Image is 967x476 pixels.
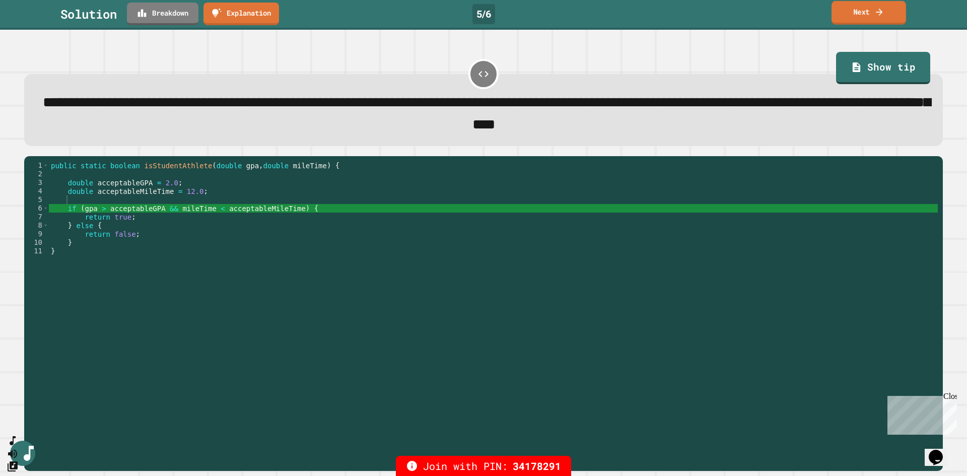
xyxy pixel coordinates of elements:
button: Mute music [7,447,19,460]
iframe: chat widget [883,392,957,435]
div: Join with PIN: [396,456,571,476]
a: Show tip [836,52,930,84]
div: 6 [24,204,49,213]
iframe: chat widget [925,436,957,466]
span: 34178291 [513,458,561,473]
div: 7 [24,213,49,221]
div: 8 [24,221,49,230]
span: Toggle code folding, rows 8 through 10 [43,221,48,230]
a: Explanation [203,3,279,25]
button: SpeedDial basic example [7,435,19,447]
div: 11 [24,247,49,255]
button: Change Music [7,460,19,472]
span: Toggle code folding, rows 6 through 7 [43,204,48,213]
div: 10 [24,238,49,247]
div: Solution [60,5,117,23]
a: Next [832,1,906,25]
div: 5 / 6 [472,4,495,24]
div: 2 [24,170,49,178]
a: Breakdown [127,3,198,25]
div: 4 [24,187,49,195]
div: 9 [24,230,49,238]
span: Toggle code folding, rows 1 through 11 [43,161,48,170]
div: 3 [24,178,49,187]
div: 5 [24,195,49,204]
div: Chat with us now!Close [4,4,70,64]
div: 1 [24,161,49,170]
